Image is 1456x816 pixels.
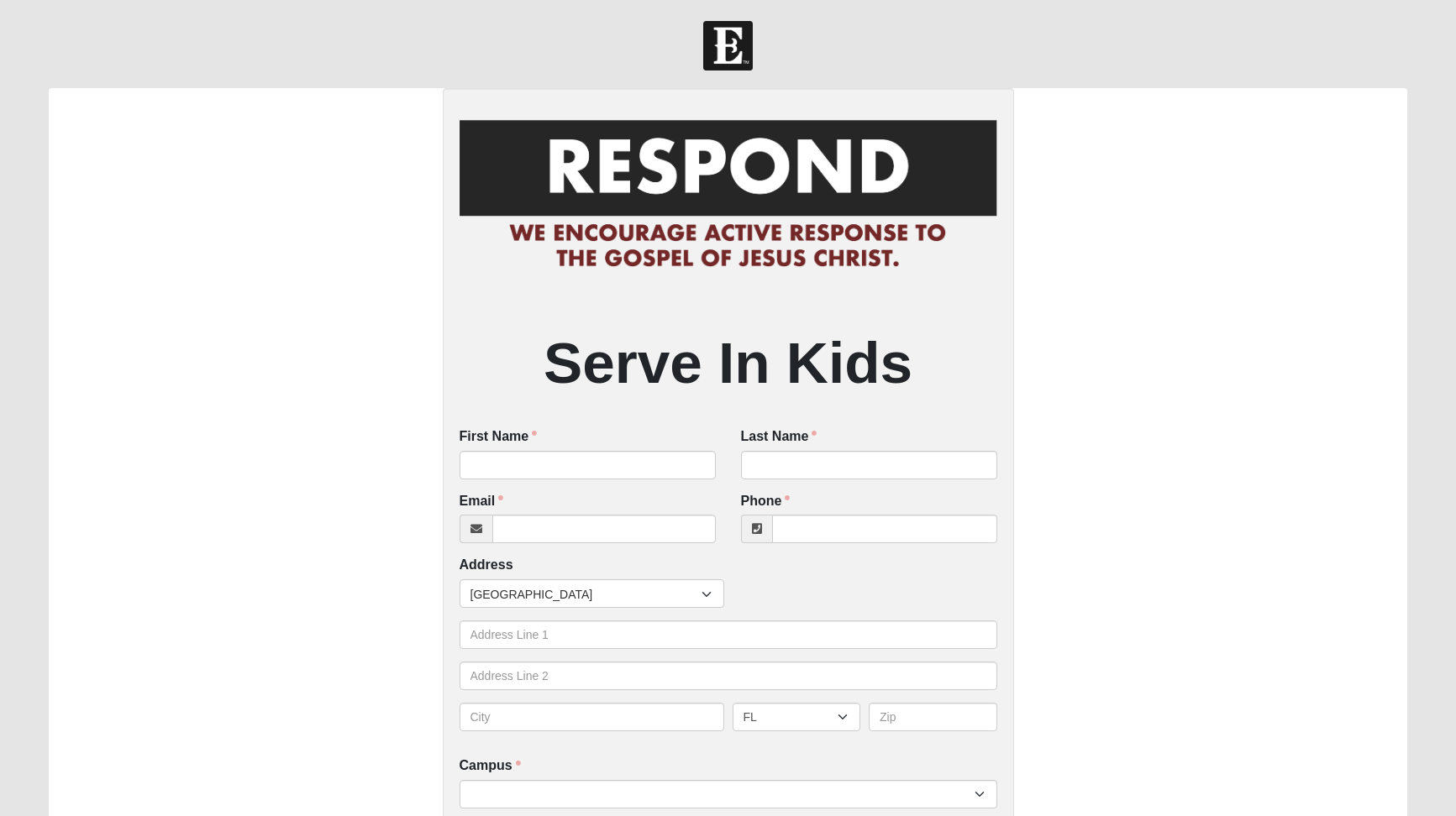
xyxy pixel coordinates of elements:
[741,427,817,447] label: Last Name
[460,427,538,447] label: First Name
[460,556,513,575] label: Address
[470,580,702,609] span: [GEOGRAPHIC_DATA]
[460,662,997,690] input: Address Line 2
[741,492,791,511] label: Phone
[460,328,997,398] h2: Serve In Kids
[460,105,997,285] img: RespondCardHeader.png
[460,620,997,649] input: Address Line 1
[460,703,724,731] input: City
[869,703,997,731] input: Zip
[460,756,521,776] label: Campus
[460,492,504,511] label: Email
[703,21,753,71] img: Church of Eleven22 Logo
